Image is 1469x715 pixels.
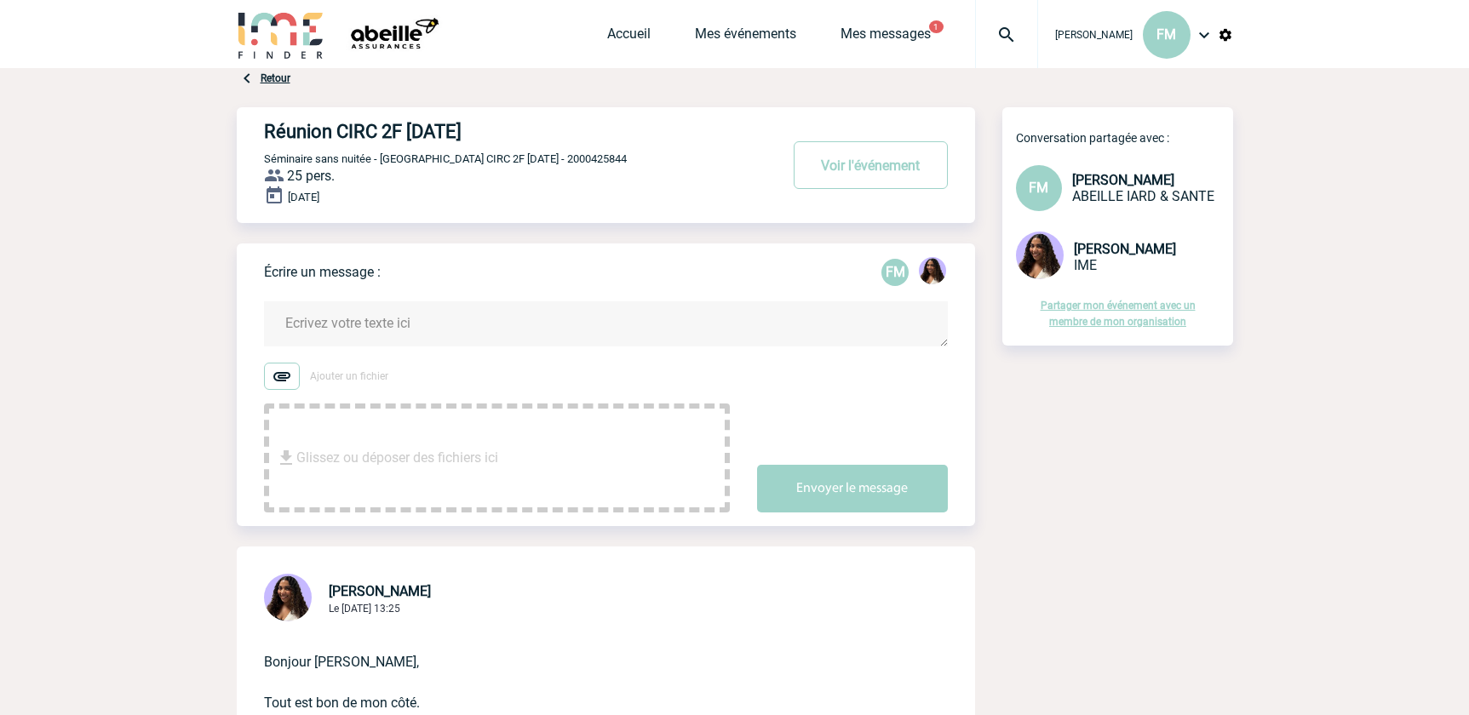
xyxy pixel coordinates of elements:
[929,20,944,33] button: 1
[757,465,948,512] button: Envoyer le message
[329,583,431,599] span: [PERSON_NAME]
[261,72,290,84] a: Retour
[607,26,651,49] a: Accueil
[329,603,400,615] span: Le [DATE] 13:25
[296,415,498,500] span: Glissez ou déposer des fichiers ici
[1055,29,1133,41] span: [PERSON_NAME]
[881,259,909,286] div: Florence MATHIEU
[1156,26,1176,43] span: FM
[841,26,931,49] a: Mes messages
[310,370,388,382] span: Ajouter un fichier
[794,141,948,189] button: Voir l'événement
[1074,257,1097,273] span: IME
[1074,241,1176,257] span: [PERSON_NAME]
[288,191,319,203] span: [DATE]
[276,448,296,468] img: file_download.svg
[919,257,946,288] div: Jessica NETO BOGALHO
[264,152,627,165] span: Séminaire sans nuitée - [GEOGRAPHIC_DATA] CIRC 2F [DATE] - 2000425844
[1029,180,1048,196] span: FM
[1041,300,1196,328] a: Partager mon événement avec un membre de mon organisation
[264,121,728,142] h4: Réunion CIRC 2F [DATE]
[264,574,312,621] img: 131234-0.jpg
[287,168,335,184] span: 25 pers.
[1016,232,1064,279] img: 131234-0.jpg
[695,26,796,49] a: Mes événements
[881,259,909,286] p: FM
[919,257,946,284] img: 131234-0.jpg
[1072,172,1174,188] span: [PERSON_NAME]
[1016,131,1233,145] p: Conversation partagée avec :
[264,264,381,280] p: Écrire un message :
[1072,188,1214,204] span: ABEILLE IARD & SANTE
[237,10,325,59] img: IME-Finder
